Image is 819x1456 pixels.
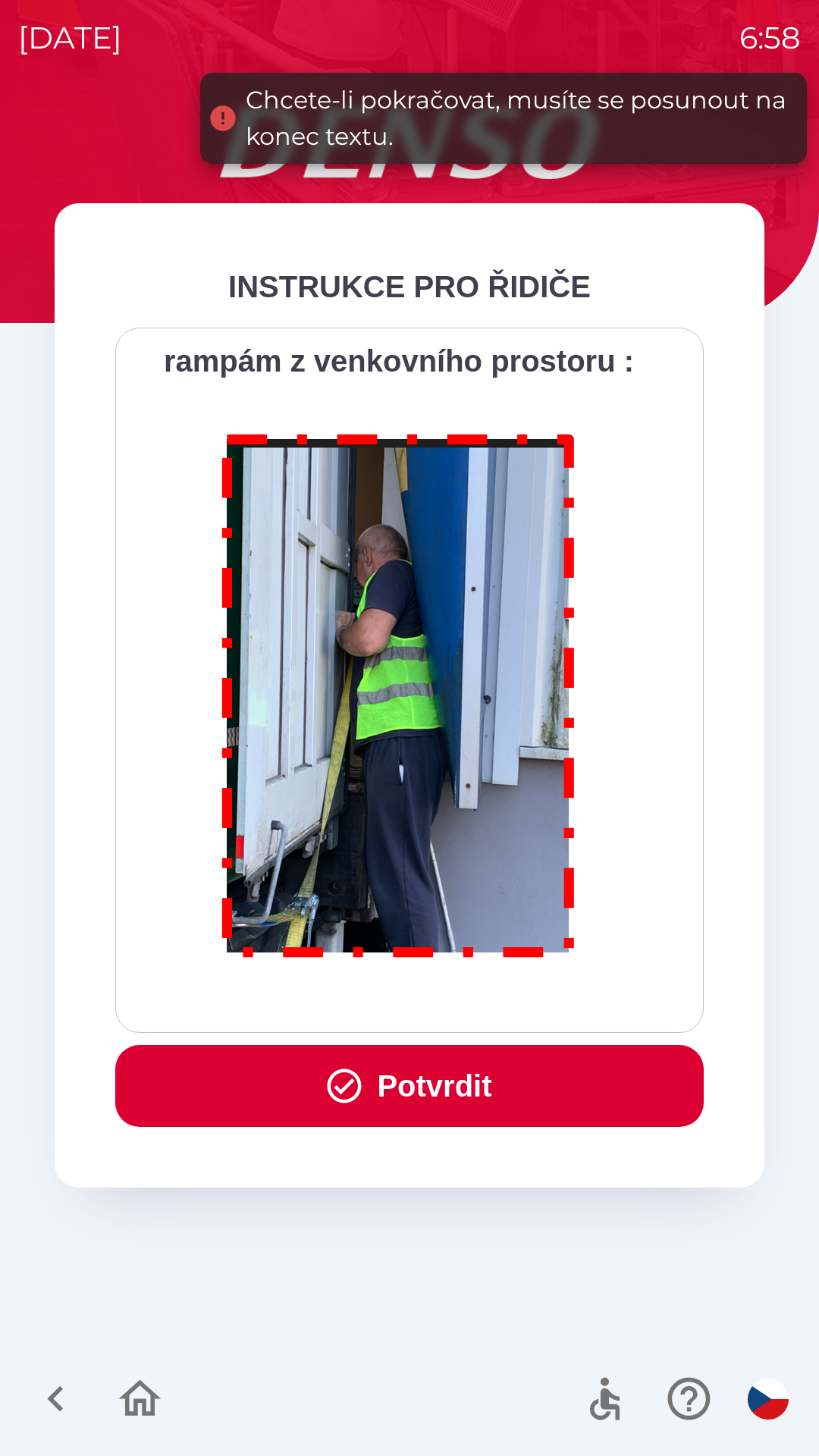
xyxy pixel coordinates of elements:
[55,106,764,179] img: Logo
[115,1045,704,1127] button: Potvrdit
[205,414,593,971] img: M8MNayrTL6gAAAABJRU5ErkJggg==
[115,264,704,309] div: INSTRUKCE PRO ŘIDIČE
[748,1379,789,1420] img: cs flag
[18,15,122,61] p: [DATE]
[739,15,801,61] p: 6:58
[246,82,792,155] div: Chcete-li pokračovat, musíte se posunout na konec textu.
